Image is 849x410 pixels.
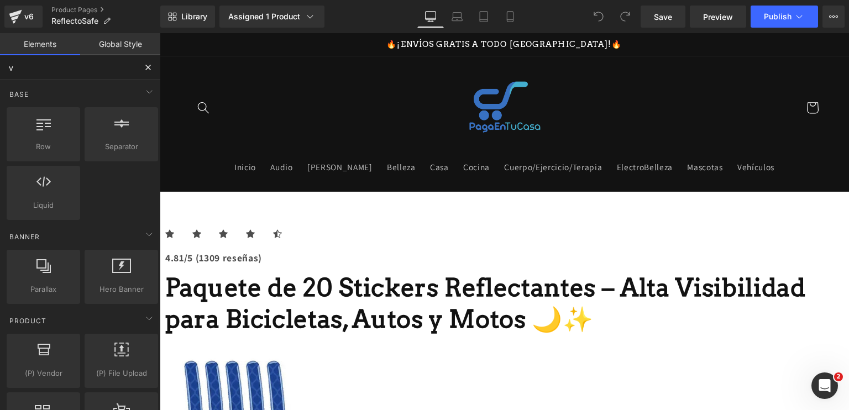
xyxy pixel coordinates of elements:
[578,129,615,140] span: Vehículos
[588,6,610,28] button: Undo
[10,367,77,379] span: (P) Vendor
[497,6,523,28] a: Mobile
[80,33,160,55] a: Global Style
[228,11,316,22] div: Assigned 1 Product
[834,372,843,381] span: 2
[470,6,497,28] a: Tablet
[270,129,289,140] span: Casa
[4,6,43,28] a: v6
[654,11,672,23] span: Save
[344,129,442,140] span: Cuerpo/Ejercicio/Terapia
[6,240,646,301] strong: Paquete de 20 Stickers Reflectantes – Alta Visibilidad para Bicicletas, Autos y Motos 🌙✨
[51,6,160,14] a: Product Pages
[88,367,155,379] span: (P) File Upload
[570,122,622,147] a: Vehículos
[263,122,296,147] a: Casa
[181,12,207,22] span: Library
[811,372,838,399] iframe: Intercom live chat
[51,17,98,25] span: ReflectoSafe
[703,11,733,23] span: Preview
[6,218,102,231] strong: 4.81/5 (1309 reseñas)
[337,122,449,147] a: Cuerpo/Ejercicio/Terapia
[8,89,30,99] span: Base
[457,129,513,140] span: ElectroBelleza
[220,122,263,147] a: Belleza
[444,6,470,28] a: Laptop
[75,129,96,140] span: Inicio
[527,129,563,140] span: Mascotas
[148,129,213,140] span: [PERSON_NAME]
[67,122,103,147] a: Inicio
[751,6,818,28] button: Publish
[303,129,330,140] span: Cocina
[822,6,845,28] button: More
[10,283,77,295] span: Parallax
[449,122,520,147] a: ElectroBelleza
[764,12,792,21] span: Publish
[111,129,133,140] span: Audio
[8,232,41,242] span: Banner
[10,141,77,153] span: Row
[88,283,155,295] span: Hero Banner
[22,9,36,24] div: v6
[10,199,77,211] span: Liquid
[160,6,215,28] a: New Library
[614,6,636,28] button: Redo
[296,122,337,147] a: Cocina
[417,6,444,28] a: Desktop
[520,122,570,147] a: Mascotas
[140,122,220,147] a: [PERSON_NAME]
[690,6,746,28] a: Preview
[103,122,140,147] a: Audio
[309,39,381,111] img: Paga en tucasa
[88,141,155,153] span: Separator
[227,129,256,140] span: Belleza
[8,316,48,326] span: Product
[30,61,57,88] summary: Búsqueda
